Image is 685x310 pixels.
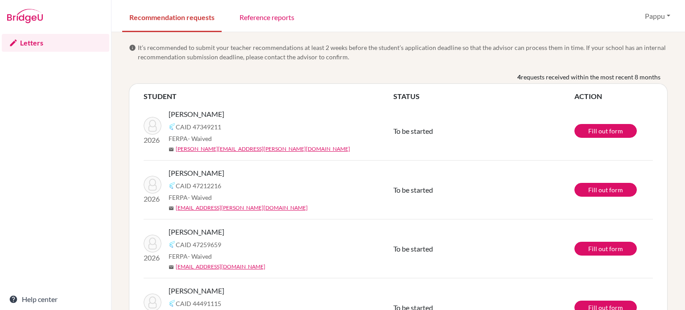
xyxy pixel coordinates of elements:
b: 4 [517,72,521,82]
a: Help center [2,290,109,308]
span: - Waived [188,194,212,201]
th: STATUS [393,91,574,102]
a: [PERSON_NAME][EMAIL_ADDRESS][PERSON_NAME][DOMAIN_NAME] [176,145,350,153]
img: Common App logo [169,300,176,307]
th: ACTION [574,91,653,102]
span: [PERSON_NAME] [169,168,224,178]
span: [PERSON_NAME] [169,227,224,237]
img: Common App logo [169,241,176,248]
a: Fill out form [574,183,637,197]
span: [PERSON_NAME] [169,109,224,120]
span: It’s recommended to submit your teacher recommendations at least 2 weeks before the student’s app... [138,43,668,62]
a: Recommendation requests [122,1,222,32]
img: Common App logo [169,123,176,130]
img: Bridge-U [7,9,43,23]
span: [PERSON_NAME] [169,285,224,296]
span: CAID 47349211 [176,122,221,132]
span: FERPA [169,252,212,261]
a: [EMAIL_ADDRESS][DOMAIN_NAME] [176,263,265,271]
span: CAID 44491115 [176,299,221,308]
span: - Waived [188,135,212,142]
span: requests received within the most recent 8 months [521,72,660,82]
p: 2026 [144,252,161,263]
span: CAID 47259659 [176,240,221,249]
span: mail [169,206,174,211]
img: Marhwal, Aditya [144,235,161,252]
a: Fill out form [574,124,637,138]
a: Reference reports [232,1,301,32]
img: Mathew, Daksh [144,117,161,135]
span: To be started [393,186,433,194]
a: Fill out form [574,242,637,256]
a: [EMAIL_ADDRESS][PERSON_NAME][DOMAIN_NAME] [176,204,308,212]
img: Common App logo [169,182,176,189]
p: 2026 [144,135,161,145]
button: Pappu [641,8,674,25]
span: info [129,44,136,51]
span: FERPA [169,193,212,202]
p: 2026 [144,194,161,204]
a: Letters [2,34,109,52]
span: CAID 47212216 [176,181,221,190]
span: mail [169,265,174,270]
span: To be started [393,127,433,135]
span: To be started [393,244,433,253]
span: - Waived [188,252,212,260]
img: Roy, Ishaan [144,176,161,194]
span: mail [169,147,174,152]
span: FERPA [169,134,212,143]
th: STUDENT [144,91,393,102]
